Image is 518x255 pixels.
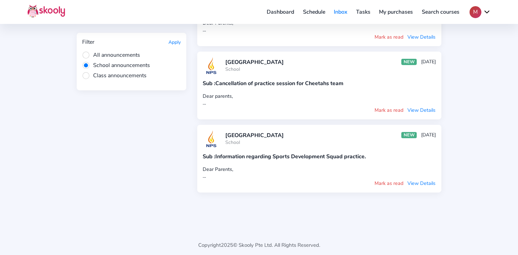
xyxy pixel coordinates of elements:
a: Inbox [329,6,352,17]
img: 20170717074618169820408676579146e5rDExiun0FCoEly0V.png [203,57,220,74]
button: Mark as read [374,33,404,41]
a: Schedule [299,6,330,17]
a: Dashboard [262,6,299,17]
img: 20170717074618169820408676579146e5rDExiun0FCoEly0V.png [203,130,220,147]
span: Class announcements [82,72,147,79]
div: Dear parents, Due to unavoidable reasons, we will have to cancel the practice session scheduled f... [203,93,436,106]
a: Search courses [417,6,464,17]
span: Sub : [203,80,215,87]
div: NEW [401,59,417,65]
div: NEW [401,132,417,138]
button: Mark as read [374,106,404,114]
div: Dear Parents, Kindly ignore the previous skooly message regarding the SportyGo U13 game sent to a... [203,19,436,33]
button: Mchevron down outline [469,6,491,18]
div: Filter [82,38,94,46]
button: View Details [407,106,436,114]
span: School announcements [82,62,150,69]
div: School [225,139,284,146]
div: [GEOGRAPHIC_DATA] [225,58,284,66]
button: Apply [168,39,181,45]
button: View Details [407,33,436,41]
div: [DATE] [421,132,436,138]
span: 2025 [221,242,233,249]
div: Cancellation of practice session for Cheetahs team [203,80,436,87]
div: School [225,66,284,72]
span: All announcements [82,51,140,59]
button: Mark as read [374,179,404,187]
div: [DATE] [421,58,436,65]
div: Dear Parents, We are happy to announce that the Sports Development Squad practice for Primary and... [203,166,436,179]
button: View Details [407,179,436,187]
a: Tasks [352,6,375,17]
div: Information regarding Sports Development Squad practice. [203,153,436,160]
span: Sub : [203,153,215,160]
div: [GEOGRAPHIC_DATA] [225,132,284,139]
a: My purchases [375,6,417,17]
img: Skooly [27,4,65,18]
